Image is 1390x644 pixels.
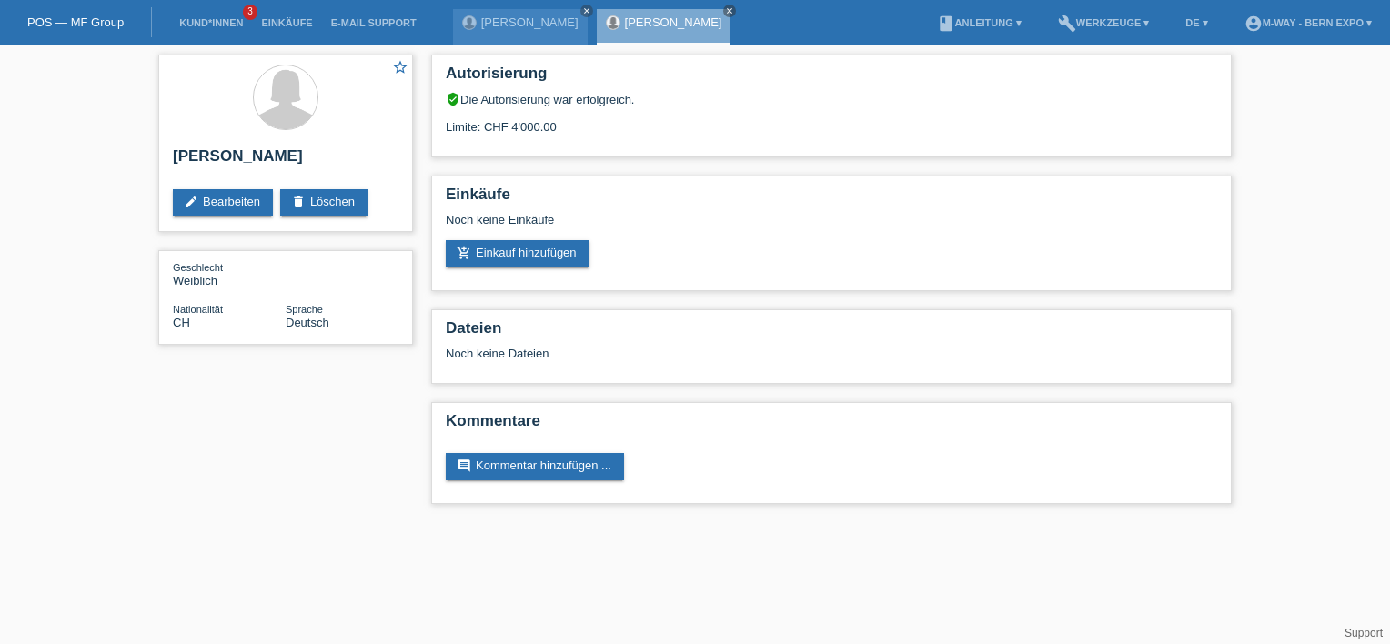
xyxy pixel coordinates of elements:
[173,316,190,329] span: Schweiz
[1058,15,1076,33] i: build
[725,6,734,15] i: close
[173,260,286,287] div: Weiblich
[446,412,1217,439] h2: Kommentare
[446,92,1217,106] div: Die Autorisierung war erfolgreich.
[392,59,408,78] a: star_border
[446,186,1217,213] h2: Einkäufe
[1235,17,1381,28] a: account_circlem-way - Bern Expo ▾
[580,5,593,17] a: close
[322,17,426,28] a: E-Mail Support
[446,319,1217,347] h2: Dateien
[446,106,1217,134] div: Limite: CHF 4'000.00
[457,458,471,473] i: comment
[582,6,591,15] i: close
[481,15,579,29] a: [PERSON_NAME]
[173,262,223,273] span: Geschlecht
[937,15,955,33] i: book
[446,347,1002,360] div: Noch keine Dateien
[446,92,460,106] i: verified_user
[243,5,257,20] span: 3
[1244,15,1263,33] i: account_circle
[173,189,273,216] a: editBearbeiten
[286,316,329,329] span: Deutsch
[280,189,368,216] a: deleteLöschen
[1345,627,1383,639] a: Support
[446,240,589,267] a: add_shopping_cartEinkauf hinzufügen
[173,147,398,175] h2: [PERSON_NAME]
[446,213,1217,240] div: Noch keine Einkäufe
[1049,17,1159,28] a: buildWerkzeuge ▾
[1176,17,1216,28] a: DE ▾
[446,65,1217,92] h2: Autorisierung
[184,195,198,209] i: edit
[170,17,252,28] a: Kund*innen
[928,17,1031,28] a: bookAnleitung ▾
[723,5,736,17] a: close
[27,15,124,29] a: POS — MF Group
[252,17,321,28] a: Einkäufe
[173,304,223,315] span: Nationalität
[291,195,306,209] i: delete
[625,15,722,29] a: [PERSON_NAME]
[457,246,471,260] i: add_shopping_cart
[446,453,624,480] a: commentKommentar hinzufügen ...
[286,304,323,315] span: Sprache
[392,59,408,75] i: star_border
